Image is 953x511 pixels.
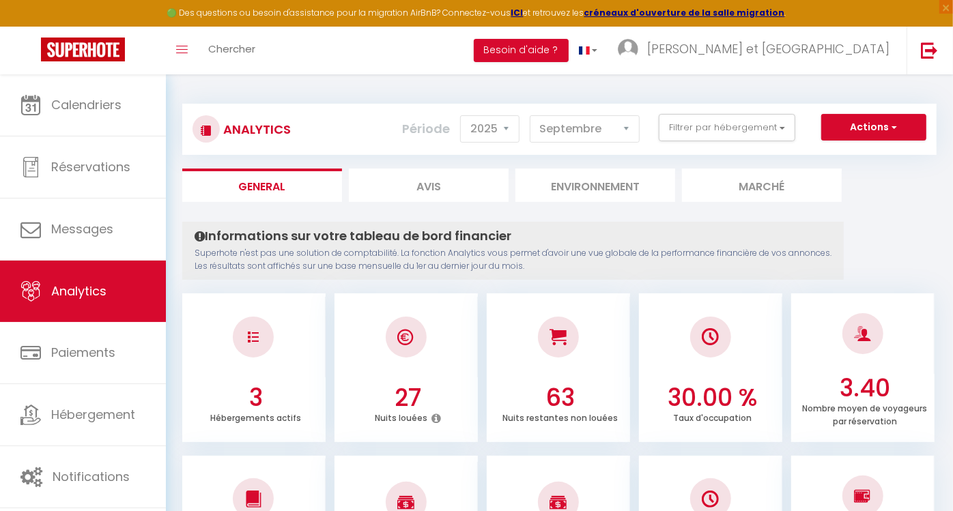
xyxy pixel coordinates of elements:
[821,114,926,141] button: Actions
[248,332,259,342] img: NO IMAGE
[502,409,618,424] p: Nuits restantes non louées
[646,383,779,412] h3: 30.00 %
[402,114,450,144] label: Période
[673,409,752,424] p: Taux d'occupation
[799,374,931,403] h3: 3.40
[198,27,266,74] a: Chercher
[195,229,831,244] h4: Informations sur votre tableau de bord financier
[474,39,569,62] button: Besoin d'aide ?
[515,169,675,202] li: Environnement
[182,169,342,202] li: General
[375,409,427,424] p: Nuits louées
[51,96,122,113] span: Calendriers
[51,344,115,361] span: Paiements
[349,169,509,202] li: Avis
[51,220,113,237] span: Messages
[659,114,795,141] button: Filtrer par hébergement
[584,7,785,18] a: créneaux d'ouverture de la salle migration
[647,40,890,57] span: [PERSON_NAME] et [GEOGRAPHIC_DATA]
[494,383,627,412] h3: 63
[41,38,125,61] img: Super Booking
[608,27,907,74] a: ... [PERSON_NAME] et [GEOGRAPHIC_DATA]
[702,491,719,508] img: NO IMAGE
[208,42,255,56] span: Chercher
[682,169,842,202] li: Marché
[51,282,106,300] span: Analytics
[189,383,322,412] h3: 3
[921,42,938,59] img: logout
[51,406,135,423] span: Hébergement
[803,400,928,427] p: Nombre moyen de voyageurs par réservation
[511,7,524,18] a: ICI
[53,468,130,485] span: Notifications
[195,247,831,273] p: Superhote n'est pas une solution de comptabilité. La fonction Analytics vous permet d'avoir une v...
[210,409,301,424] p: Hébergements actifs
[51,158,130,175] span: Réservations
[342,383,474,412] h3: 27
[220,114,291,145] h3: Analytics
[11,5,52,46] button: Ouvrir le widget de chat LiveChat
[618,39,638,59] img: ...
[854,488,871,504] img: NO IMAGE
